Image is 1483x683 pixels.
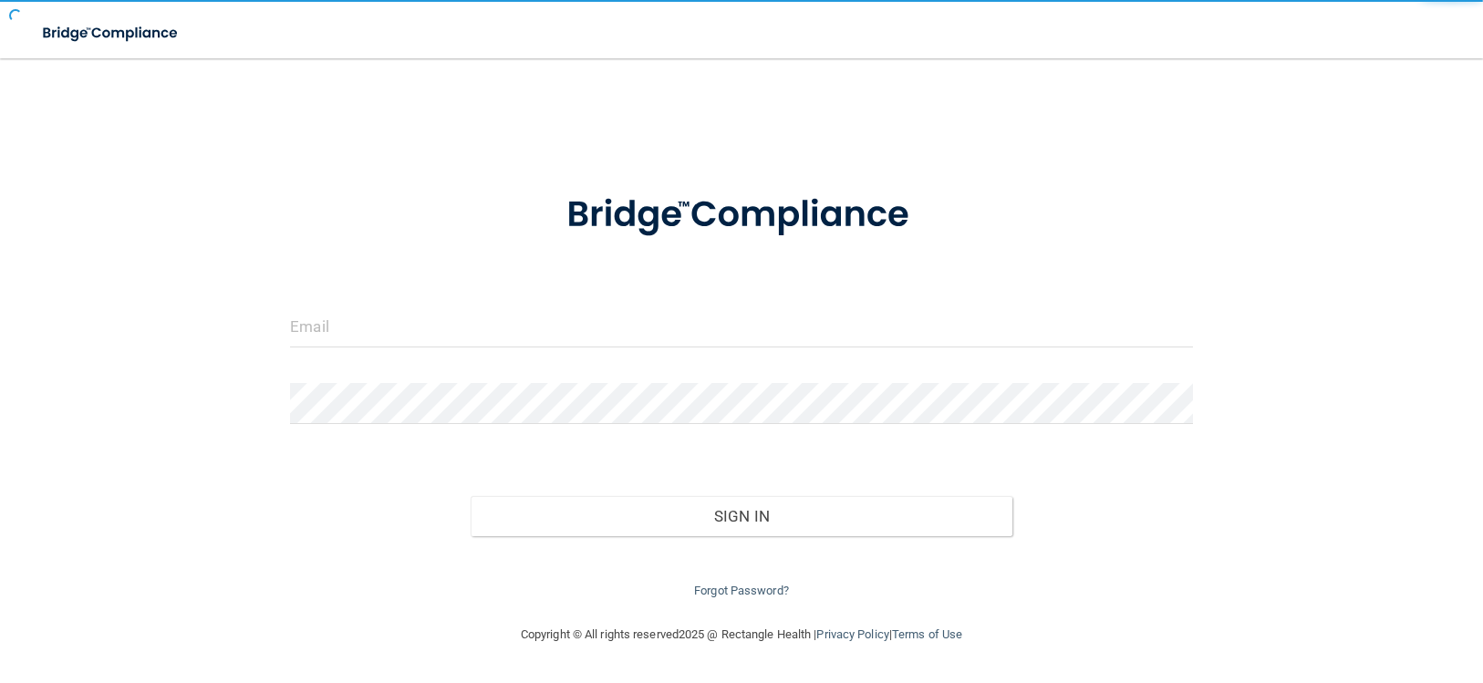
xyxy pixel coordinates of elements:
[471,496,1012,536] button: Sign In
[290,306,1192,347] input: Email
[529,168,954,263] img: bridge_compliance_login_screen.278c3ca4.svg
[27,15,195,52] img: bridge_compliance_login_screen.278c3ca4.svg
[409,605,1074,664] div: Copyright © All rights reserved 2025 @ Rectangle Health | |
[694,584,789,597] a: Forgot Password?
[892,627,962,641] a: Terms of Use
[816,627,888,641] a: Privacy Policy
